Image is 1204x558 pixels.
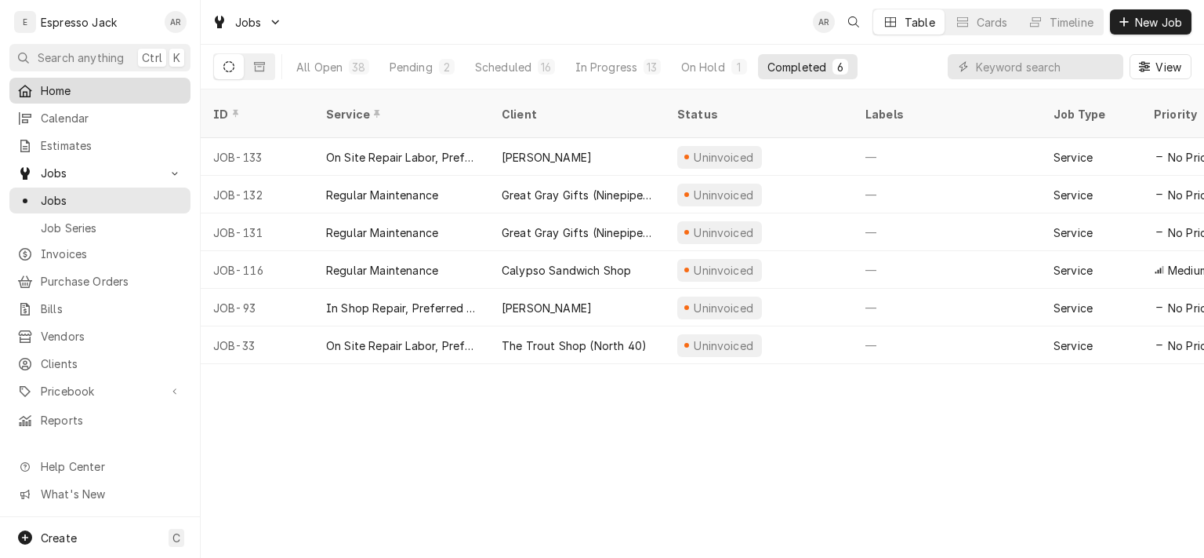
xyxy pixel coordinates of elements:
[205,9,288,35] a: Go to Jobs
[41,486,181,502] span: What's New
[1053,149,1093,166] div: Service
[1053,262,1093,279] div: Service
[1053,187,1093,203] div: Service
[865,106,1028,122] div: Labels
[326,300,477,316] div: In Shop Repair, Preferred Rate
[692,187,756,203] div: Uninvoiced
[502,187,652,203] div: Great Gray Gifts (Ninepipes Lodge)
[9,407,190,433] a: Reports
[41,246,183,262] span: Invoices
[201,138,314,176] div: JOB-133
[390,59,433,75] div: Pending
[14,11,36,33] div: E
[475,59,531,75] div: Scheduled
[326,262,438,279] div: Regular Maintenance
[41,328,183,345] span: Vendors
[41,82,183,99] span: Home
[853,326,1041,364] div: —
[502,149,592,166] div: [PERSON_NAME]
[9,351,190,377] a: Clients
[977,14,1008,31] div: Cards
[541,59,551,75] div: 16
[692,224,756,241] div: Uninvoiced
[165,11,187,33] div: AR
[9,481,190,507] a: Go to What's New
[692,149,756,166] div: Uninvoiced
[575,59,638,75] div: In Progress
[853,176,1041,213] div: —
[1132,14,1185,31] span: New Job
[853,213,1041,251] div: —
[813,11,835,33] div: Allan Ross's Avatar
[681,59,725,75] div: On Hold
[9,268,190,294] a: Purchase Orders
[1053,106,1129,122] div: Job Type
[201,176,314,213] div: JOB-132
[41,137,183,154] span: Estimates
[201,213,314,251] div: JOB-131
[853,289,1041,326] div: —
[767,59,826,75] div: Completed
[41,383,159,399] span: Pricebook
[9,241,190,267] a: Invoices
[813,11,835,33] div: AR
[172,530,180,546] span: C
[165,11,187,33] div: Allan Ross's Avatar
[326,337,477,354] div: On Site Repair Labor, Prefered Rate, Regular Hours
[502,337,647,354] div: The Trout Shop (North 40)
[502,262,631,279] div: Calypso Sandwich Shop
[41,273,183,290] span: Purchase Orders
[201,326,314,364] div: JOB-33
[976,54,1115,79] input: Keyword search
[1053,224,1093,241] div: Service
[853,251,1041,289] div: —
[1110,9,1191,35] button: New Job
[9,160,190,186] a: Go to Jobs
[173,49,180,66] span: K
[326,187,438,203] div: Regular Maintenance
[9,378,190,404] a: Go to Pricebook
[142,49,162,66] span: Ctrl
[41,165,159,181] span: Jobs
[9,44,190,71] button: Search anythingCtrlK
[41,412,183,429] span: Reports
[9,188,190,213] a: Jobs
[41,220,183,236] span: Job Series
[853,138,1041,176] div: —
[352,59,365,75] div: 38
[1053,337,1093,354] div: Service
[502,224,652,241] div: Great Gray Gifts (Ninepipes Lodge)
[692,337,756,354] div: Uninvoiced
[41,301,183,317] span: Bills
[692,262,756,279] div: Uninvoiced
[442,59,451,75] div: 2
[1130,54,1191,79] button: View
[9,78,190,104] a: Home
[326,224,438,241] div: Regular Maintenance
[734,59,744,75] div: 1
[841,9,866,35] button: Open search
[38,49,124,66] span: Search anything
[41,14,117,31] div: Espresso Jack
[326,149,477,166] div: On Site Repair Labor, Prefered Rate, Regular Hours
[41,192,183,209] span: Jobs
[201,251,314,289] div: JOB-116
[41,110,183,126] span: Calendar
[692,300,756,316] div: Uninvoiced
[1152,59,1184,75] span: View
[14,11,36,33] div: Espresso Jack's Avatar
[326,106,473,122] div: Service
[502,300,592,316] div: [PERSON_NAME]
[235,14,262,31] span: Jobs
[41,531,77,545] span: Create
[836,59,845,75] div: 6
[9,296,190,322] a: Bills
[213,106,298,122] div: ID
[201,289,314,326] div: JOB-93
[647,59,657,75] div: 13
[905,14,935,31] div: Table
[9,133,190,159] a: Estimates
[9,323,190,349] a: Vendors
[1050,14,1093,31] div: Timeline
[677,106,837,122] div: Status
